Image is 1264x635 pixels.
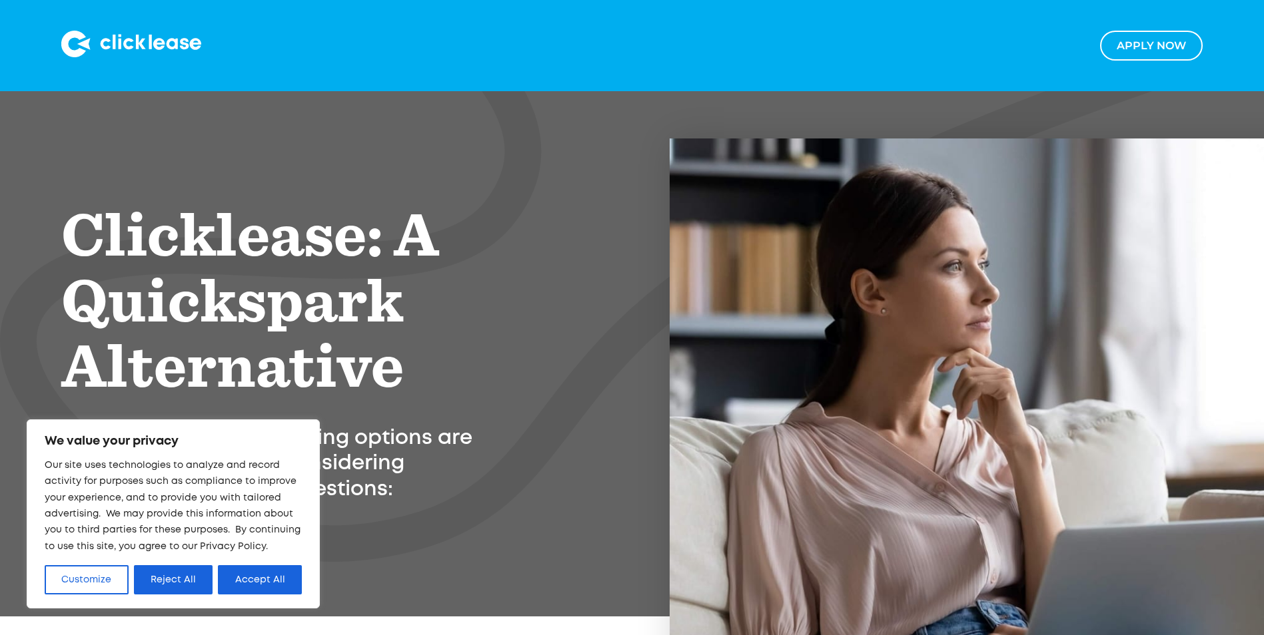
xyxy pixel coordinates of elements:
button: Accept All [218,565,302,594]
span: Our site uses technologies to analyze and record activity for purposes such as compliance to impr... [45,461,301,550]
button: Reject All [134,565,213,594]
button: Customize [45,565,129,594]
a: Apply Now [1100,31,1203,61]
p: We value your privacy [45,433,302,449]
div: We value your privacy [27,419,320,608]
img: Clicklease logo [61,31,201,57]
h1: Clicklease: A Quickspark Alternative [61,205,632,402]
h3: Not all equipment financing options are created equal. When considering Quickspark ask these ques... [61,402,500,527]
